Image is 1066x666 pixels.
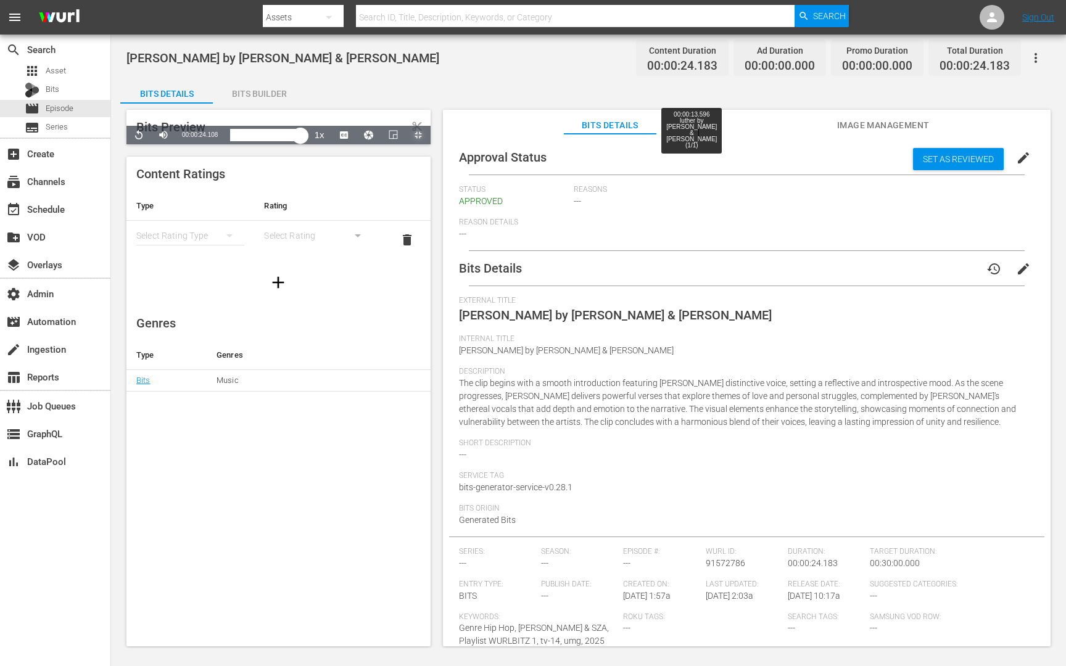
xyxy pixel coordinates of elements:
[459,515,516,525] span: Generated Bits
[25,83,39,97] div: Bits
[623,547,699,557] span: Episode #:
[46,121,68,133] span: Series
[25,64,39,78] span: Asset
[788,623,795,633] span: ---
[126,126,151,144] button: Replay
[574,196,581,206] span: ---
[623,580,699,590] span: Created On:
[459,261,522,276] span: Bits Details
[647,59,717,73] span: 00:00:24.183
[870,547,1028,557] span: Target Duration:
[940,59,1010,73] span: 00:00:24.183
[459,229,466,239] span: ---
[979,254,1009,284] button: history
[870,612,946,622] span: Samsung VOD Row:
[459,580,535,590] span: Entry Type:
[541,591,548,601] span: ---
[788,591,840,601] span: [DATE] 10:17a
[6,147,21,162] span: Create
[6,314,21,329] span: Automation
[459,367,1028,377] span: Description
[120,79,213,109] div: Bits Details
[6,287,21,302] span: Admin
[213,79,305,104] button: Bits Builder
[46,102,73,115] span: Episode
[788,612,864,622] span: Search Tags:
[795,5,849,27] button: Search
[1009,254,1038,284] button: edit
[459,558,466,568] span: ---
[1016,150,1031,165] span: edit
[459,345,674,355] span: [PERSON_NAME] by [PERSON_NAME] & [PERSON_NAME]
[1022,12,1054,22] a: Sign Out
[459,308,772,323] span: [PERSON_NAME] by [PERSON_NAME] & [PERSON_NAME]
[623,558,630,568] span: ---
[986,261,1001,276] span: history
[151,126,176,144] button: Mute
[6,202,21,217] span: Schedule
[870,623,877,633] span: ---
[706,558,745,568] span: 91572786
[136,120,205,134] span: Bits Preview
[940,42,1010,59] div: Total Duration
[136,376,151,385] a: Bits
[788,580,864,590] span: Release Date:
[6,370,21,385] span: Reports
[254,191,382,221] th: Rating
[182,131,218,138] span: 00:00:24.108
[381,126,406,144] button: Picture-in-Picture
[207,340,400,370] th: Genres
[913,154,1004,164] span: Set as Reviewed
[788,558,838,568] span: 00:00:24.183
[120,79,213,104] button: Bits Details
[706,580,782,590] span: Last Updated:
[459,296,1028,306] span: External Title
[541,547,617,557] span: Season:
[459,623,609,646] span: Genre Hip Hop, [PERSON_NAME] & SZA, Playlist WURLBITZ 1, tv-14, umg, 2025
[136,166,225,181] span: Content Ratings
[126,191,431,259] table: simple table
[1009,143,1038,173] button: edit
[25,120,39,135] span: Series
[459,471,1028,481] span: Service Tag
[459,185,568,195] span: Status
[307,126,332,144] button: Playback Rate
[842,59,912,73] span: 00:00:00.000
[459,591,477,601] span: BITS
[745,59,815,73] span: 00:00:00.000
[126,191,254,221] th: Type
[564,118,656,133] span: Bits Details
[623,623,630,633] span: ---
[1016,261,1031,276] span: edit
[6,258,21,273] span: Overlays
[647,42,717,59] div: Content Duration
[6,175,21,189] span: Channels
[788,547,864,557] span: Duration:
[837,118,930,133] span: Image Management
[706,591,753,601] span: [DATE] 2:03a
[230,129,300,141] div: Progress Bar
[400,232,415,247] span: delete
[623,591,671,601] span: [DATE] 1:57a
[459,450,466,459] span: ---
[213,79,305,109] div: Bits Builder
[459,504,1028,514] span: Bits Origin
[136,316,176,331] span: Genres
[6,342,21,357] span: Ingestion
[6,43,21,57] span: Search
[392,225,422,255] button: delete
[574,185,1028,195] span: Reasons
[541,580,617,590] span: Publish Date:
[459,196,503,206] span: APPROVED
[6,427,21,442] span: GraphQL
[913,148,1004,170] button: Set as Reviewed
[459,438,1028,448] span: Short Description
[459,150,547,165] span: Approval Status
[459,378,1016,427] span: The clip begins with a smooth introduction featuring [PERSON_NAME] distinctive voice, setting a r...
[357,126,381,144] button: Jump To Time
[459,482,572,492] span: bits-generator-service-v0.28.1
[870,558,920,568] span: 00:30:00.000
[406,126,431,144] button: Exit Fullscreen
[459,612,618,622] span: Keywords:
[46,83,59,96] span: Bits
